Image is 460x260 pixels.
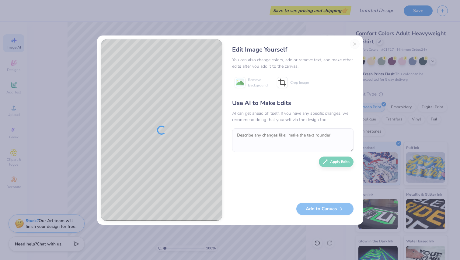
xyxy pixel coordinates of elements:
span: Remove Background [248,77,268,88]
button: Remove Background [232,75,270,90]
button: Crop Image [274,75,312,90]
div: You can also change colors, add or remove text, and make other edits after you add it to the canvas. [232,57,354,69]
span: Crop Image [290,80,309,85]
div: AI can get ahead of itself. If you have any specific changes, we recommend doing that yourself vi... [232,110,354,123]
div: Edit Image Yourself [232,45,354,54]
div: Use AI to Make Edits [232,99,354,108]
